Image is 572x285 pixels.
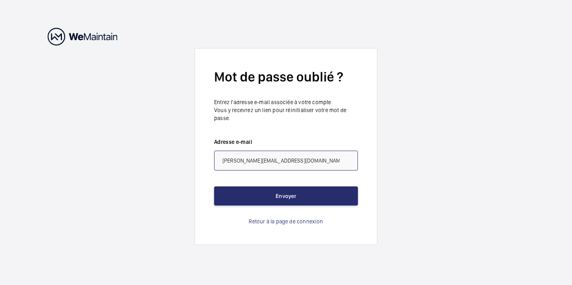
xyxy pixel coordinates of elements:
[214,138,358,146] label: Adresse e-mail
[214,98,358,122] p: Entrez l'adresse e-mail associée à votre compte. Vous y recevrez un lien pour réinitialiser votre...
[249,217,323,225] a: Retour à la page de connexion
[214,68,358,86] h2: Mot de passe oublié ?
[214,186,358,206] button: Envoyer
[214,151,358,171] input: abc@xyz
